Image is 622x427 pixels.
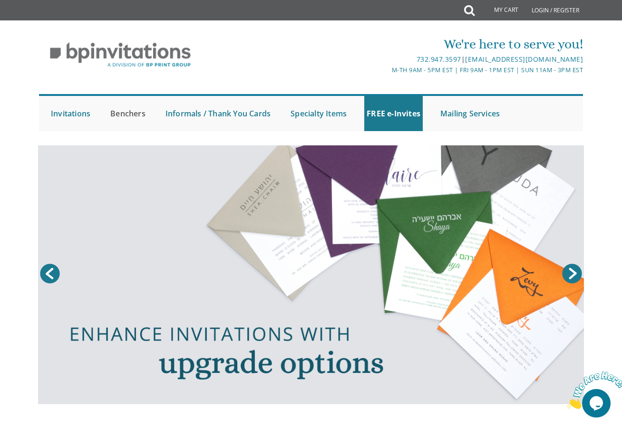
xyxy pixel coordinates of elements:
a: Specialty Items [288,96,349,131]
a: [EMAIL_ADDRESS][DOMAIN_NAME] [465,55,583,64]
a: Invitations [49,96,93,131]
div: We're here to serve you! [221,35,583,54]
a: Informals / Thank You Cards [163,96,273,131]
div: M-Th 9am - 5pm EST | Fri 9am - 1pm EST | Sun 11am - 3pm EST [221,65,583,75]
a: 732.947.3597 [417,55,461,64]
a: Next [560,262,584,285]
a: FREE e-Invites [364,96,423,131]
a: My Cart [474,1,525,20]
a: Benchers [108,96,148,131]
a: Prev [38,262,62,285]
iframe: chat widget [563,368,622,413]
img: BP Invitation Loft [39,35,202,75]
a: Mailing Services [438,96,502,131]
img: Chat attention grabber [4,4,63,41]
div: | [221,54,583,65]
